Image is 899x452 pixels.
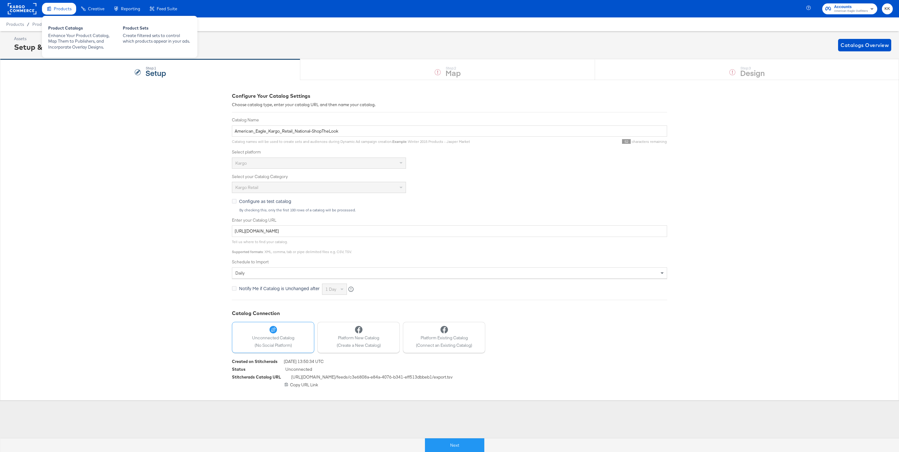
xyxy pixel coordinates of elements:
[252,342,294,348] span: (No Social Platform)
[232,117,667,123] label: Catalog Name
[416,335,472,341] span: Platform Existing Catalog
[285,366,312,374] span: Unconnected
[232,149,667,155] label: Select platform
[232,249,263,254] strong: Supported formats
[235,270,245,276] span: daily
[232,374,281,380] div: Stitcherads Catalog URL
[232,310,667,317] div: Catalog Connection
[884,5,890,12] span: KK
[822,3,877,14] button: AccountsAmerican Eagle Outfitters
[32,22,67,27] a: Product Catalogs
[24,22,32,27] span: /
[392,139,406,144] strong: Example
[232,217,667,223] label: Enter your Catalog URL
[232,239,352,254] span: Tell us where to find your catalog. : XML, comma, tab or pipe delimited files e.g. CSV, TSV.
[284,359,324,366] span: [DATE] 13:50:34 UTC
[325,286,336,292] span: 1 day
[14,36,92,42] div: Assets
[235,160,247,166] span: Kargo
[232,102,667,108] div: Choose catalog type, enter your catalog URL and then name your catalog.
[337,342,381,348] span: (Create a New Catalog)
[239,198,291,204] span: Configure as test catalog
[145,66,166,70] div: Step: 1
[145,68,166,78] strong: Setup
[239,208,667,212] div: By checking this, only the first 100 rows of a catalog will be processed.
[291,374,453,382] span: [URL][DOMAIN_NAME] /feeds/ c3e6808a-e84a-4076-b341-eff513dbbeb1 /export.tsv
[232,139,470,144] span: Catalog names will be used to create sets and audiences during Dynamic Ad campaign creation. : Wi...
[235,185,258,190] span: Kargo Retail
[232,125,667,137] input: Name your catalog e.g. My Dynamic Product Catalog
[838,39,891,51] button: Catalogs Overview
[834,4,868,10] span: Accounts
[232,259,667,265] label: Schedule to Import
[416,342,472,348] span: (Connect an Existing Catalog)
[157,6,177,11] span: Feed Suite
[841,41,889,49] span: Catalogs Overview
[470,139,667,144] div: characters remaining
[252,335,294,341] span: Unconnected Catalog
[88,6,104,11] span: Creative
[622,139,631,144] span: 52
[14,42,92,52] div: Setup & Map Catalog
[232,92,667,100] div: Configure Your Catalog Settings
[232,322,314,353] button: Unconnected Catalog(No Social Platform)
[337,335,381,341] span: Platform New Catalog
[882,3,893,14] button: KK
[232,366,246,372] div: Status
[232,382,667,388] div: Copy URL Link
[239,285,320,291] span: Notify Me if Catalog is Unchanged after
[232,359,278,365] div: Created on Stitcherads
[317,322,400,353] button: Platform New Catalog(Create a New Catalog)
[834,9,868,14] span: American Eagle Outfitters
[121,6,140,11] span: Reporting
[54,6,71,11] span: Products
[232,174,667,180] label: Select your Catalog Category
[403,322,485,353] button: Platform Existing Catalog(Connect an Existing Catalog)
[6,22,24,27] span: Products
[232,225,667,237] input: Enter Catalog URL, e.g. http://www.example.com/products.xml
